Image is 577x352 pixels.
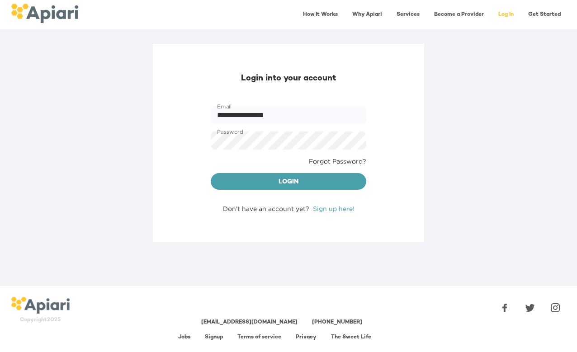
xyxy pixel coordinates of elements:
[11,297,70,314] img: logo
[178,334,190,340] a: Jobs
[493,5,519,24] a: Log In
[309,157,366,166] a: Forgot Password?
[313,205,355,212] a: Sign up here!
[211,204,366,213] div: Don't have an account yet?
[11,4,78,23] img: logo
[523,5,566,24] a: Get Started
[211,173,366,190] button: Login
[429,5,489,24] a: Become a Provider
[218,177,359,188] span: Login
[298,5,343,24] a: How It Works
[391,5,425,24] a: Services
[11,316,70,324] div: Copyright 2025
[205,334,223,340] a: Signup
[347,5,388,24] a: Why Apiari
[201,319,298,325] a: [EMAIL_ADDRESS][DOMAIN_NAME]
[237,334,281,340] a: Terms of service
[211,73,366,84] div: Login into your account
[331,334,371,340] a: The Sweet Life
[312,319,362,326] div: [PHONE_NUMBER]
[296,334,317,340] a: Privacy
